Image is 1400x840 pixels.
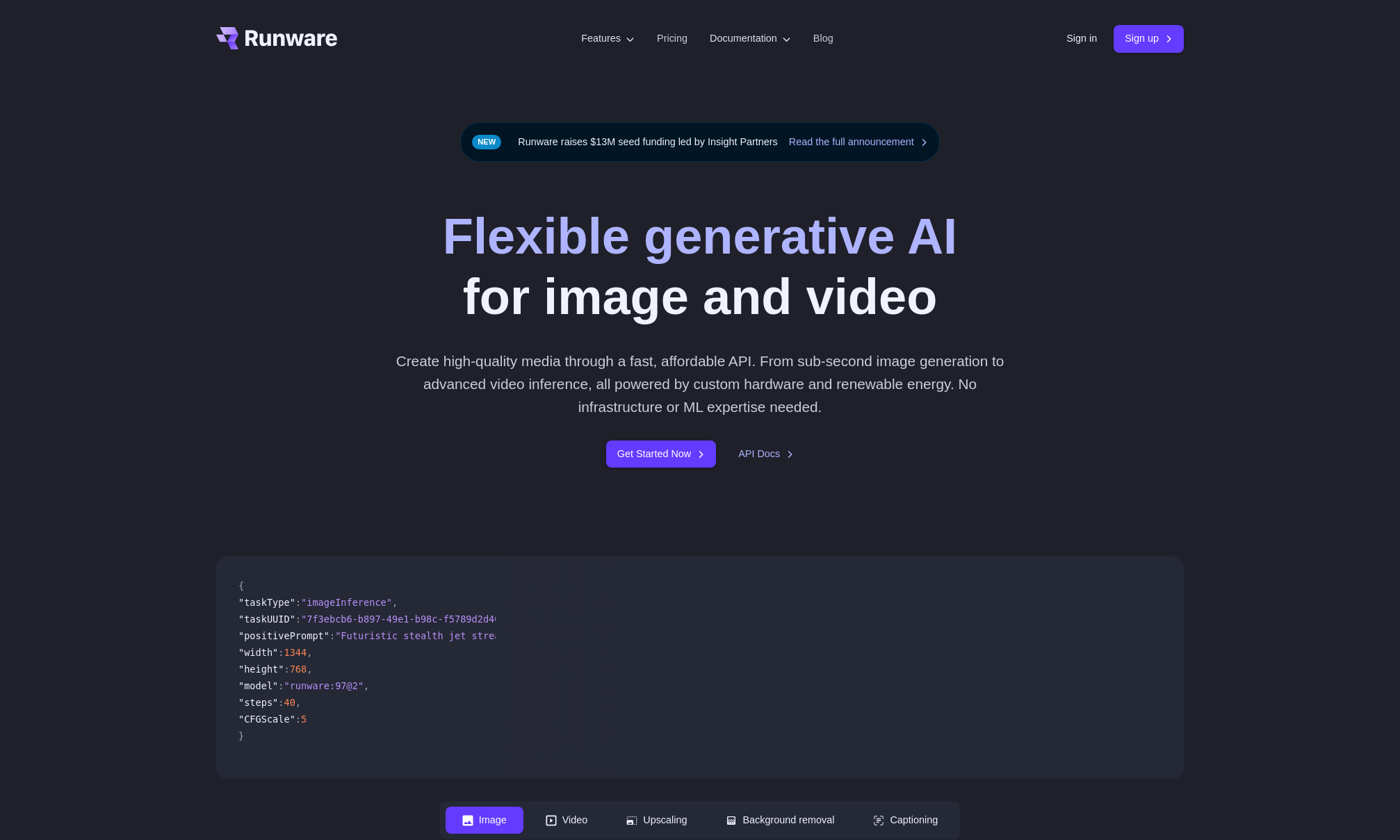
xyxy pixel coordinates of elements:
[278,680,284,691] span: :
[284,647,307,658] span: 1344
[813,31,833,47] a: Blog
[238,580,244,591] span: {
[709,807,851,834] button: Background removal
[307,664,312,675] span: ,
[329,630,335,641] span: :
[216,27,337,49] a: Go to /
[278,647,284,658] span: :
[335,630,853,641] span: "Futuristic stealth jet streaking through a neon-lit cityscape with glowing purple exhaust"
[238,613,295,625] span: "taskUUID"
[301,714,307,725] span: 5
[295,697,301,708] span: ,
[307,647,312,658] span: ,
[295,613,301,625] span: :
[460,122,940,162] div: Runware raises $13M seed funding led by Insight Partners
[295,597,301,608] span: :
[278,697,284,708] span: :
[238,647,278,658] span: "width"
[238,597,295,608] span: "taskType"
[238,680,278,691] span: "model"
[446,807,523,834] button: Image
[529,807,605,834] button: Video
[284,680,364,691] span: "runware:97@2"
[1066,31,1097,47] a: Sign in
[443,206,957,327] h1: for image and video
[738,446,794,462] a: API Docs
[856,807,954,834] button: Captioning
[443,208,957,264] strong: Flexible generative AI
[710,31,791,47] label: Documentation
[301,597,392,608] span: "imageInference"
[284,664,289,675] span: :
[581,31,635,47] label: Features
[392,597,398,608] span: ,
[606,440,716,468] a: Get Started Now
[657,31,687,47] a: Pricing
[284,697,295,708] span: 40
[789,134,928,150] a: Read the full announcement
[238,714,295,725] span: "CFGScale"
[364,680,369,691] span: ,
[301,613,517,625] span: "7f3ebcb6-b897-49e1-b98c-f5789d2d40d7"
[238,697,278,708] span: "steps"
[1114,25,1184,52] a: Sign up
[238,630,329,641] span: "positivePrompt"
[238,664,284,675] span: "height"
[295,714,301,725] span: :
[290,664,307,675] span: 768
[238,730,244,741] span: }
[391,349,1010,419] p: Create high-quality media through a fast, affordable API. From sub-second image generation to adv...
[610,807,703,834] button: Upscaling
